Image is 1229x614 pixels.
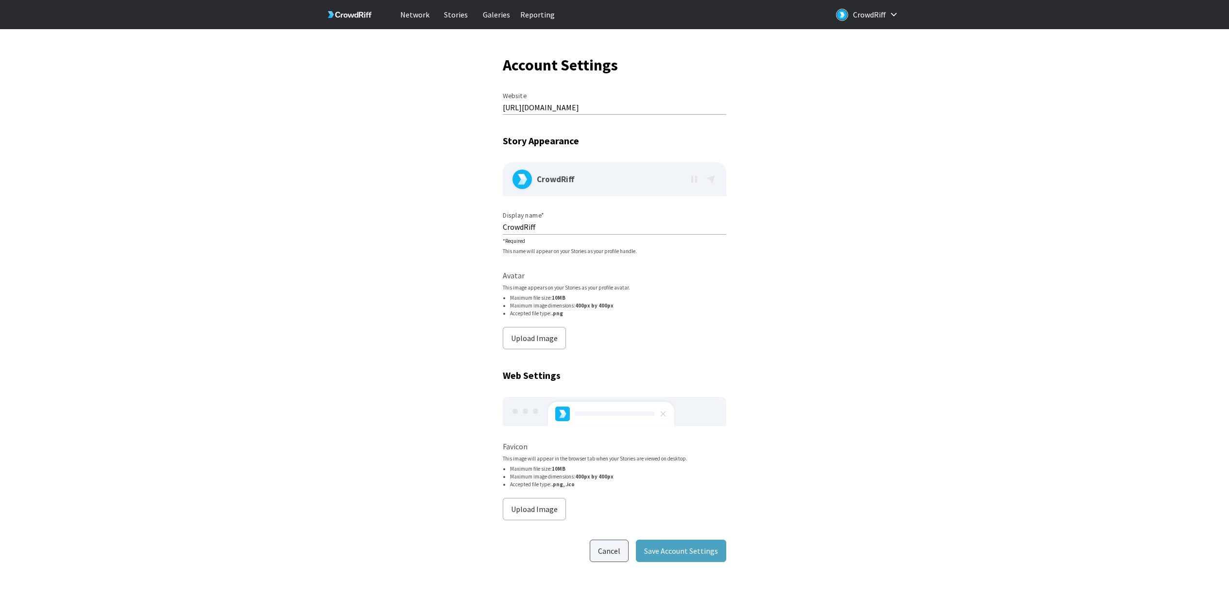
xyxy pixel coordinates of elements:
[636,540,726,562] button: Save Account Settings
[512,170,532,189] img: CrowdRiff logo
[555,407,570,421] img: brand icon
[510,310,563,317] span: Accepted file type:
[503,134,726,148] h3: Story Appearance
[510,465,565,472] span: Maximum file size:
[552,465,565,472] b: 10MB
[503,284,726,291] p: This image appears on your Stories as your profile avatar.
[503,211,544,219] label: Display name
[575,473,614,480] b: 400px by 400px
[551,310,563,317] b: .png
[503,441,726,452] p: Favicon
[575,302,614,309] b: 400px by 400px
[503,58,726,72] h1: Account Settings
[510,473,614,480] span: Maximum image dimensions:
[590,540,629,562] button: Cancel
[510,481,575,488] span: Accepted file type:
[836,9,848,21] img: Logo for CrowdRiff
[537,173,679,186] h4: CrowdRiff
[503,103,726,112] input: Website
[503,498,566,520] button: Upload Image
[853,7,886,22] p: CrowdRiff
[552,294,565,301] b: 10MB
[551,481,575,488] b: .png, .ico
[510,302,614,309] span: Maximum image dimensions:
[510,294,565,301] span: Maximum file size:
[503,455,726,462] p: This image will appear in the browser tab when your Stories are viewed on desktop.
[503,91,527,100] label: Website
[503,270,726,281] p: Avatar
[503,247,726,255] p: This name will appear on your Stories as your profile handle.
[503,327,566,349] button: Upload Image
[503,369,726,382] h3: Web Settings
[503,222,726,231] input: Display name
[503,237,726,245] p: *Required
